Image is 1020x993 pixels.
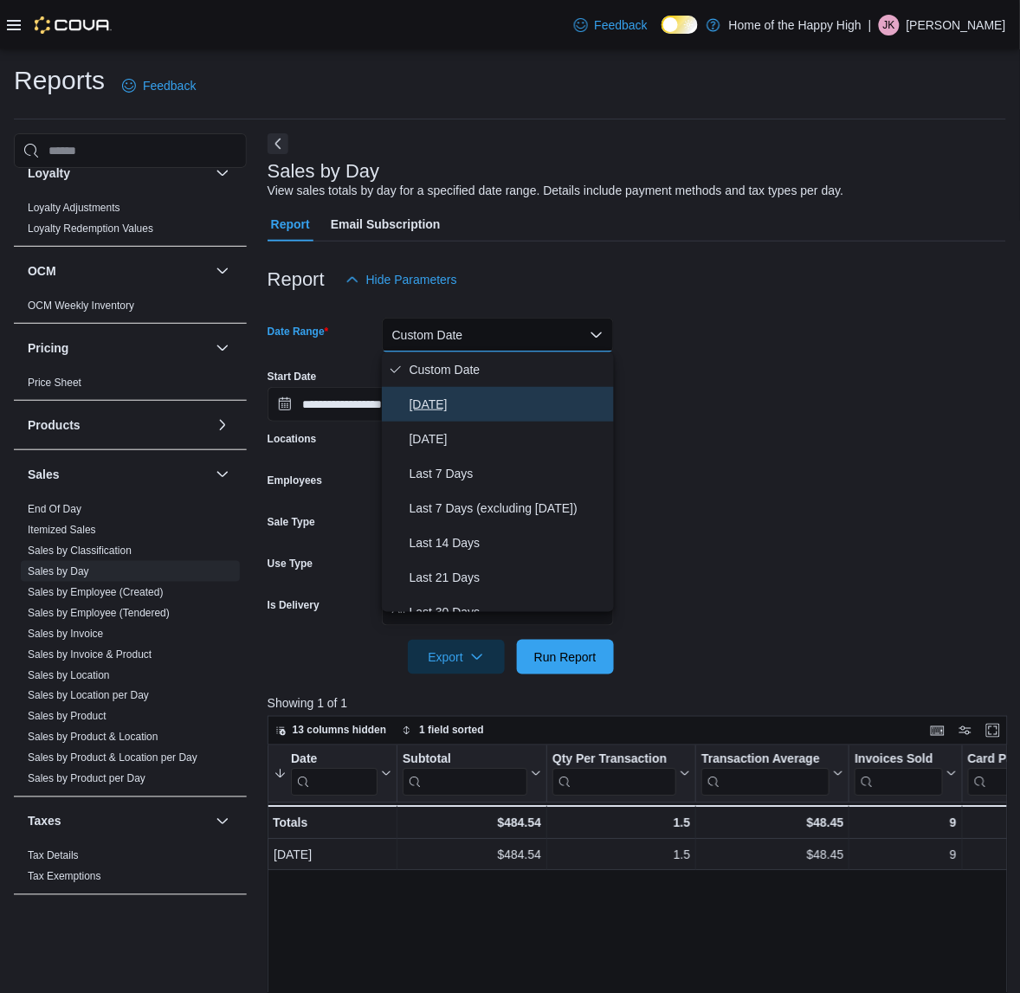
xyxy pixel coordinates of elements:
a: End Of Day [28,503,81,515]
div: Transaction Average [701,752,830,769]
div: Date [291,752,378,769]
label: Sale Type [268,515,315,529]
button: Custom Date [382,318,614,352]
span: Loyalty Redemption Values [28,222,153,235]
div: 9 [855,813,956,834]
span: Hide Parameters [366,271,457,288]
a: Sales by Location per Day [28,690,149,702]
div: 1.5 [552,813,690,834]
button: Next [268,133,288,154]
a: Sales by Product per Day [28,773,145,785]
label: Locations [268,432,317,446]
div: Qty Per Transaction [552,752,676,769]
span: Sales by Product [28,710,107,724]
span: Last 7 Days (excluding [DATE]) [410,498,607,519]
h3: Taxes [28,813,61,830]
span: Custom Date [410,359,607,380]
span: Report [271,207,310,242]
button: Taxes [212,811,233,832]
div: $48.45 [701,846,843,867]
a: Sales by Employee (Tendered) [28,607,170,619]
div: Subtotal [403,752,527,769]
div: Invoices Sold [855,752,942,769]
button: 13 columns hidden [268,720,394,741]
a: OCM Weekly Inventory [28,300,134,312]
div: Date [291,752,378,796]
a: Itemized Sales [28,524,96,536]
a: Sales by Employee (Created) [28,586,164,598]
a: Tax Details [28,850,79,862]
button: Subtotal [403,752,541,796]
button: OCM [212,261,233,281]
span: Sales by Product & Location [28,731,158,745]
a: Sales by Product & Location per Day [28,752,197,764]
span: Run Report [534,648,597,666]
div: Sales [14,499,247,796]
span: Tax Details [28,849,79,863]
span: Sales by Product & Location per Day [28,751,197,765]
button: Keyboard shortcuts [927,720,948,741]
span: 1 field sorted [419,724,484,738]
button: Qty Per Transaction [552,752,690,796]
div: Qty Per Transaction [552,752,676,796]
span: End Of Day [28,502,81,516]
h3: Report [268,269,325,290]
div: Loyalty [14,197,247,246]
span: Tax Exemptions [28,870,101,884]
h3: Products [28,416,81,434]
div: $484.54 [403,813,541,834]
div: $484.54 [403,846,541,867]
span: Feedback [143,77,196,94]
h3: Loyalty [28,164,70,182]
input: Dark Mode [662,16,698,34]
div: Subtotal [403,752,527,796]
button: Export [408,640,505,674]
span: Sales by Employee (Created) [28,585,164,599]
h3: Pricing [28,339,68,357]
a: Sales by Classification [28,545,132,557]
span: Sales by Product per Day [28,772,145,786]
button: Enter fullscreen [983,720,1004,741]
h3: OCM [28,262,56,280]
span: Price Sheet [28,376,81,390]
a: Sales by Invoice [28,628,103,640]
span: Itemized Sales [28,523,96,537]
button: Transaction Average [701,752,843,796]
span: Sales by Location [28,668,110,682]
span: Last 21 Days [410,567,607,588]
a: Loyalty Adjustments [28,202,120,214]
div: Joshua Kirkham [879,15,900,35]
div: 9 [855,846,956,867]
a: Feedback [567,8,655,42]
label: Employees [268,474,322,487]
a: Feedback [115,68,203,103]
h3: Sales [28,466,60,483]
span: [DATE] [410,429,607,449]
div: Invoices Sold [855,752,942,796]
a: Price Sheet [28,377,81,389]
span: Dark Mode [662,34,662,35]
div: View sales totals by day for a specified date range. Details include payment methods and tax type... [268,182,844,200]
label: Use Type [268,557,313,571]
p: [PERSON_NAME] [907,15,1006,35]
a: Tax Exemptions [28,871,101,883]
span: Export [418,640,494,674]
span: Sales by Invoice & Product [28,648,152,661]
div: Totals [273,813,391,834]
a: Loyalty Redemption Values [28,222,153,235]
span: Sales by Location per Day [28,689,149,703]
span: OCM Weekly Inventory [28,299,134,313]
button: Pricing [212,338,233,358]
label: Date Range [268,325,329,339]
button: Pricing [28,339,209,357]
span: Last 14 Days [410,532,607,553]
button: Display options [955,720,976,741]
label: Start Date [268,370,317,384]
span: JK [883,15,895,35]
div: $48.45 [701,813,843,834]
label: Is Delivery [268,598,320,612]
button: Sales [28,466,209,483]
button: Products [212,415,233,435]
div: Select listbox [382,352,614,612]
button: Taxes [28,813,209,830]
